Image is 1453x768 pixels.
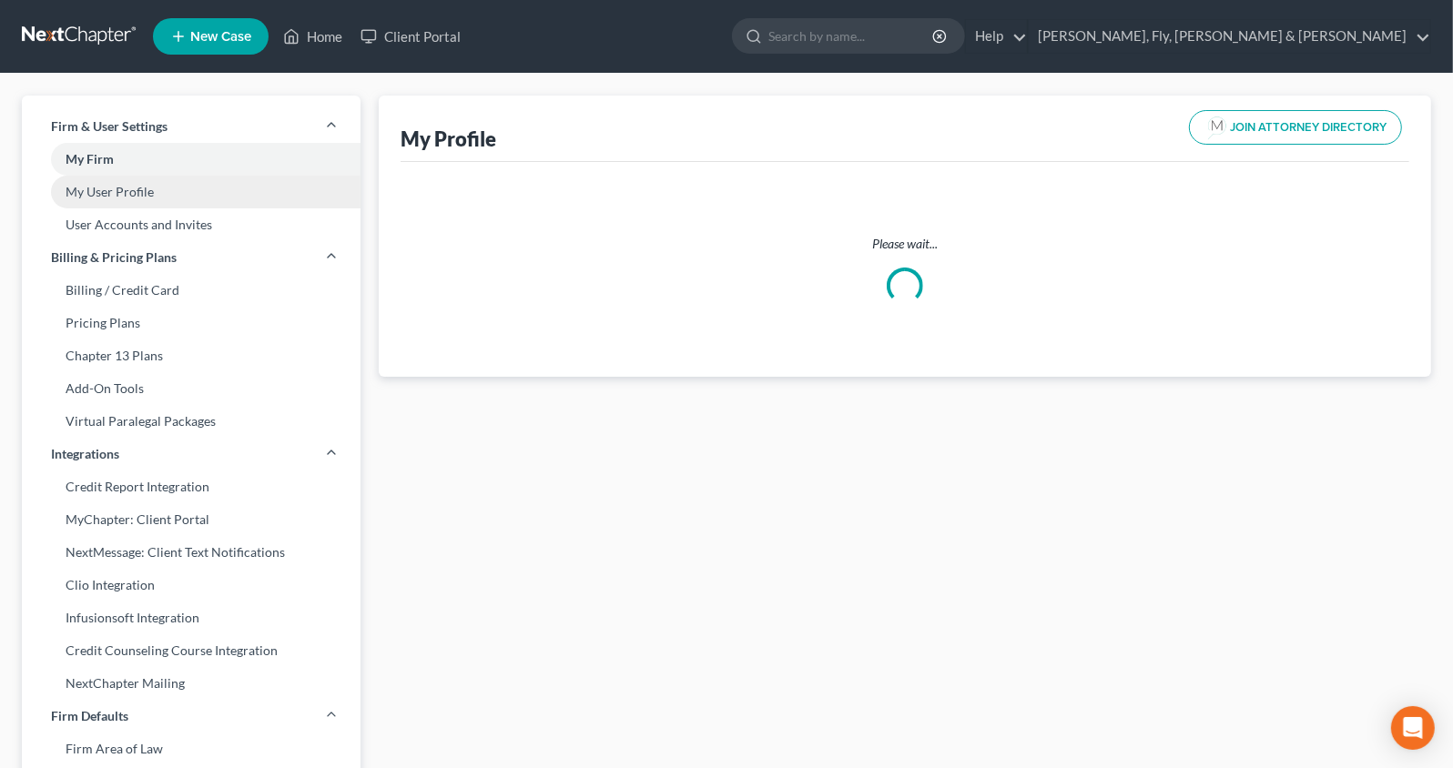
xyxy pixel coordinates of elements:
button: JOIN ATTORNEY DIRECTORY [1189,110,1402,145]
a: Client Portal [351,20,470,53]
a: Firm Area of Law [22,733,361,765]
a: Firm Defaults [22,700,361,733]
p: Please wait... [415,235,1395,253]
a: Integrations [22,438,361,470]
a: Virtual Paralegal Packages [22,405,361,438]
a: User Accounts and Invites [22,208,361,241]
span: Integrations [51,445,119,463]
input: Search by name... [768,19,935,53]
span: JOIN ATTORNEY DIRECTORY [1230,122,1387,134]
a: Help [966,20,1027,53]
a: Billing / Credit Card [22,274,361,307]
img: modern-attorney-logo-488310dd42d0e56951fffe13e3ed90e038bc441dd813d23dff0c9337a977f38e.png [1204,115,1230,140]
a: Credit Report Integration [22,470,361,503]
a: Credit Counseling Course Integration [22,634,361,667]
a: [PERSON_NAME], Fly, [PERSON_NAME] & [PERSON_NAME] [1029,20,1430,53]
a: Billing & Pricing Plans [22,241,361,274]
a: Firm & User Settings [22,110,361,143]
span: Firm Defaults [51,707,128,725]
a: Add-On Tools [22,372,361,405]
span: Billing & Pricing Plans [51,248,177,267]
a: My Firm [22,143,361,176]
div: Open Intercom Messenger [1391,706,1435,750]
span: Firm & User Settings [51,117,168,136]
a: MyChapter: Client Portal [22,503,361,536]
div: My Profile [401,126,496,152]
span: New Case [190,30,251,44]
a: NextChapter Mailing [22,667,361,700]
a: Clio Integration [22,569,361,601]
a: My User Profile [22,176,361,208]
a: Home [274,20,351,53]
a: Chapter 13 Plans [22,339,361,372]
a: Infusionsoft Integration [22,601,361,634]
a: NextMessage: Client Text Notifications [22,536,361,569]
a: Pricing Plans [22,307,361,339]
